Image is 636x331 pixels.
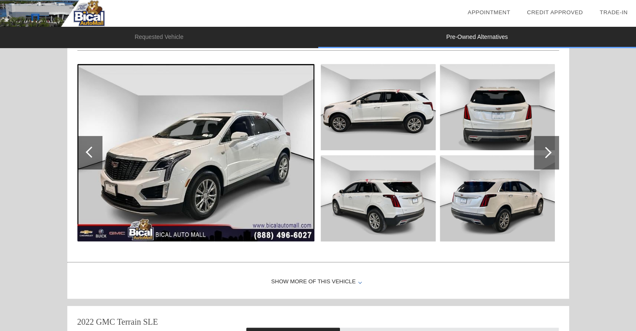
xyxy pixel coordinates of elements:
[440,155,555,241] img: 5.jpg
[321,155,436,241] img: 3.jpg
[600,9,628,15] a: Trade-In
[143,316,158,328] div: SLE
[321,64,436,150] img: 2.jpg
[77,64,314,241] img: 1.jpg
[527,9,583,15] a: Credit Approved
[67,265,569,299] div: Show More of this Vehicle
[440,64,555,150] img: 4.jpg
[467,9,510,15] a: Appointment
[77,316,141,328] div: 2022 GMC Terrain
